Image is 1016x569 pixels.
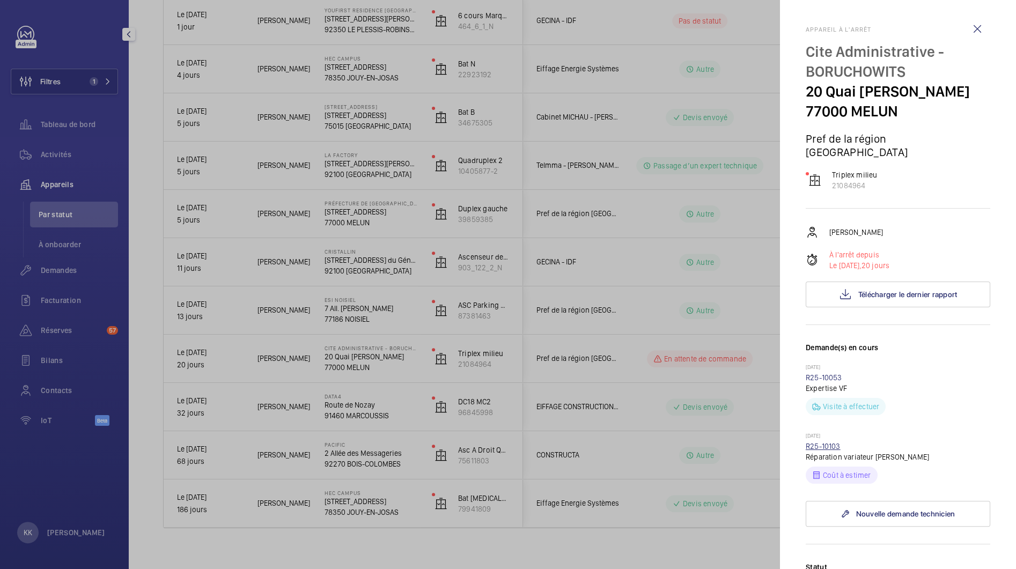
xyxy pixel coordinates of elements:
[806,82,990,101] p: 20 Quai [PERSON_NAME]
[829,227,883,238] p: [PERSON_NAME]
[806,101,990,121] p: 77000 MELUN
[823,470,871,481] p: Coût à estimer
[829,261,862,270] span: Le [DATE],
[858,290,958,299] span: Télécharger le dernier rapport
[806,432,990,441] p: [DATE]
[823,401,879,412] p: Visite à effectuer
[806,364,990,372] p: [DATE]
[806,342,990,364] h3: Demande(s) en cours
[806,442,841,450] a: R25-10103
[806,383,990,394] p: Expertise VF
[806,373,842,382] a: R25-10053
[806,42,990,82] p: Cite Administrative - BORUCHOWITS
[808,174,821,187] img: elevator.svg
[806,282,990,307] button: Télécharger le dernier rapport
[806,501,990,527] a: Nouvelle demande technicien
[806,132,990,159] p: Pref de la région [GEOGRAPHIC_DATA]
[806,26,990,33] h2: Appareil à l'arrêt
[832,180,878,191] p: 21084964
[829,260,889,271] p: 20 jours
[829,249,889,260] p: À l'arrêt depuis
[832,169,878,180] p: Triplex milieu
[806,452,990,462] p: Réparation variateur [PERSON_NAME]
